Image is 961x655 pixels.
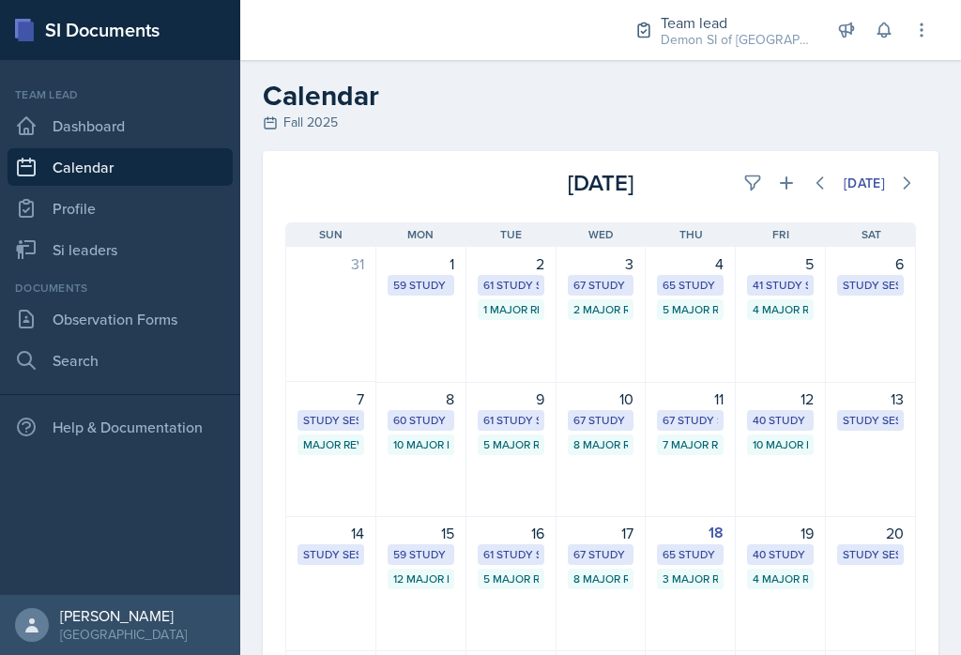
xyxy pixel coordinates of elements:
div: 5 Major Review Sessions [483,436,539,453]
div: 1 Major Review Session [483,301,539,318]
div: 4 Major Review Sessions [753,571,808,587]
div: Study Session [843,412,898,429]
div: 2 Major Review Sessions [573,301,629,318]
div: 8 Major Review Sessions [573,571,629,587]
div: [DATE] [496,166,706,200]
div: Help & Documentation [8,408,233,446]
div: 14 [297,522,364,544]
div: Team lead [661,11,811,34]
div: 4 [657,252,724,275]
div: 40 Study Sessions [753,546,808,563]
a: Dashboard [8,107,233,145]
div: Demon SI of [GEOGRAPHIC_DATA] / Fall 2025 [661,30,811,50]
div: 5 Major Review Sessions [483,571,539,587]
div: Study Session [303,412,358,429]
div: [PERSON_NAME] [60,606,187,625]
div: 10 Major Review Sessions [393,436,449,453]
a: Observation Forms [8,300,233,338]
a: Calendar [8,148,233,186]
span: Thu [679,226,703,243]
div: 41 Study Sessions [753,277,808,294]
span: Sun [319,226,343,243]
div: 5 [747,252,814,275]
a: Search [8,342,233,379]
span: Sat [862,226,881,243]
div: Study Session [303,546,358,563]
div: 10 Major Review Sessions [753,436,808,453]
div: 61 Study Sessions [483,412,539,429]
div: 67 Study Sessions [573,546,629,563]
div: 20 [837,522,904,544]
div: 61 Study Sessions [483,277,539,294]
div: 2 [478,252,544,275]
span: Tue [500,226,522,243]
div: 8 [388,388,454,410]
div: 8 Major Review Sessions [573,436,629,453]
div: 19 [747,522,814,544]
div: 18 [657,522,724,544]
div: 67 Study Sessions [573,277,629,294]
div: 3 [568,252,634,275]
div: Major Review Session [303,436,358,453]
h2: Calendar [263,79,938,113]
div: 67 Study Sessions [573,412,629,429]
div: Study Session [843,277,898,294]
div: 12 [747,388,814,410]
div: 65 Study Sessions [663,277,718,294]
div: 59 Study Sessions [393,546,449,563]
a: Si leaders [8,231,233,268]
div: 4 Major Review Sessions [753,301,808,318]
div: 7 [297,388,364,410]
div: 67 Study Sessions [663,412,718,429]
div: 7 Major Review Sessions [663,436,718,453]
div: Documents [8,280,233,297]
div: 11 [657,388,724,410]
div: 65 Study Sessions [663,546,718,563]
div: 1 [388,252,454,275]
div: 61 Study Sessions [483,546,539,563]
div: 59 Study Sessions [393,277,449,294]
a: Profile [8,190,233,227]
div: 17 [568,522,634,544]
div: 6 [837,252,904,275]
div: 15 [388,522,454,544]
div: 5 Major Review Sessions [663,301,718,318]
div: 12 Major Review Sessions [393,571,449,587]
div: 13 [837,388,904,410]
div: [DATE] [844,175,885,190]
span: Wed [588,226,614,243]
div: 10 [568,388,634,410]
button: [DATE] [831,167,897,199]
span: Mon [407,226,434,243]
div: 60 Study Sessions [393,412,449,429]
div: 31 [297,252,364,275]
div: 9 [478,388,544,410]
div: Team lead [8,86,233,103]
div: 3 Major Review Sessions [663,571,718,587]
span: Fri [772,226,789,243]
div: Study Session [843,546,898,563]
div: Fall 2025 [263,113,938,132]
div: 16 [478,522,544,544]
div: 40 Study Sessions [753,412,808,429]
div: [GEOGRAPHIC_DATA] [60,625,187,644]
